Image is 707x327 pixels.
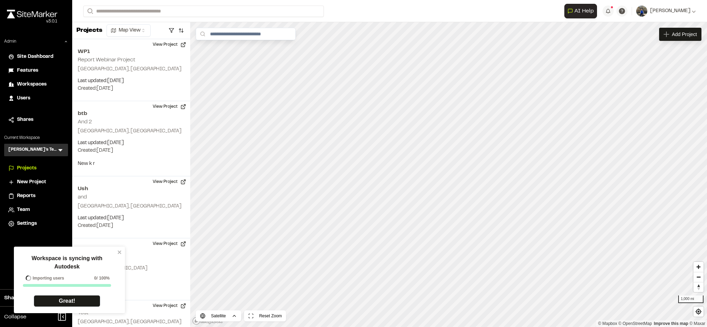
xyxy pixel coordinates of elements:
[17,206,30,214] span: Team
[34,295,100,307] a: Great!
[8,95,64,102] a: Users
[99,275,110,281] span: 100%
[78,276,185,284] p: Last updated: [DATE]
[618,321,652,326] a: OpenStreetMap
[78,77,185,85] p: Last updated: [DATE]
[17,178,46,186] span: New Project
[17,116,33,124] span: Shares
[78,58,135,62] h2: Report Webinar Project
[149,101,190,112] button: View Project
[4,313,26,321] span: Collapse
[693,282,704,292] span: Reset bearing to north
[78,265,185,272] p: Ushuaia, [GEOGRAPHIC_DATA]
[83,6,96,17] button: Search
[94,275,98,281] span: 0 /
[636,6,696,17] button: [PERSON_NAME]
[78,203,185,210] p: [GEOGRAPHIC_DATA], [GEOGRAPHIC_DATA]
[8,178,64,186] a: New Project
[564,4,597,18] button: Open AI Assistant
[17,95,30,102] span: Users
[117,249,122,255] button: close
[78,195,87,200] h2: and
[78,120,92,124] h2: And 2
[654,321,688,326] a: Map feedback
[672,31,697,38] span: Add Project
[78,47,185,56] h2: WP1
[149,238,190,249] button: View Project
[149,300,190,311] button: View Project
[8,192,64,200] a: Reports
[689,321,705,326] a: Maxar
[78,160,185,168] p: New k r
[78,318,185,326] p: [GEOGRAPHIC_DATA], [GEOGRAPHIC_DATA]
[8,206,64,214] a: Team
[244,310,286,321] button: Reset Zoom
[196,310,241,321] button: Satellite
[78,247,185,255] h2: USH
[17,165,36,172] span: Projects
[574,7,594,15] span: AI Help
[636,6,647,17] img: User
[8,53,64,61] a: Site Dashboard
[17,81,47,88] span: Workspaces
[192,317,223,325] a: Mapbox logo
[564,4,600,18] div: Open AI Assistant
[8,116,64,124] a: Shares
[8,147,57,153] h3: [PERSON_NAME]'s Test
[17,53,53,61] span: Site Dashboard
[7,18,57,25] div: Oh geez...please don't...
[78,214,185,222] p: Last updated: [DATE]
[149,176,190,187] button: View Project
[693,272,704,282] span: Zoom out
[8,81,64,88] a: Workspaces
[78,109,185,118] h2: btb
[78,284,185,292] p: Created: [DATE]
[78,139,185,147] p: Last updated: [DATE]
[4,135,68,141] p: Current Workspace
[4,38,16,45] p: Admin
[78,185,185,193] h2: Ush
[76,26,102,35] p: Projects
[78,85,185,92] p: Created: [DATE]
[8,220,64,228] a: Settings
[8,67,64,74] a: Features
[17,192,35,200] span: Reports
[78,222,185,230] p: Created: [DATE]
[650,7,690,15] span: [PERSON_NAME]
[78,127,185,135] p: [GEOGRAPHIC_DATA], [GEOGRAPHIC_DATA]
[78,65,185,73] p: [GEOGRAPHIC_DATA], [GEOGRAPHIC_DATA]
[678,295,704,303] div: 1,000 mi
[7,10,57,18] img: rebrand.png
[4,294,51,302] span: Share Workspace
[8,165,64,172] a: Projects
[190,22,707,327] canvas: Map
[149,39,190,50] button: View Project
[598,321,617,326] a: Mapbox
[78,147,185,154] p: Created: [DATE]
[19,254,115,271] p: Workspace is syncing with Autodesk
[693,272,704,282] button: Zoom out
[17,67,38,74] span: Features
[693,282,704,292] button: Reset bearing to north
[693,307,704,317] button: Find my location
[693,262,704,272] button: Zoom in
[17,220,37,228] span: Settings
[23,275,64,281] div: Importing users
